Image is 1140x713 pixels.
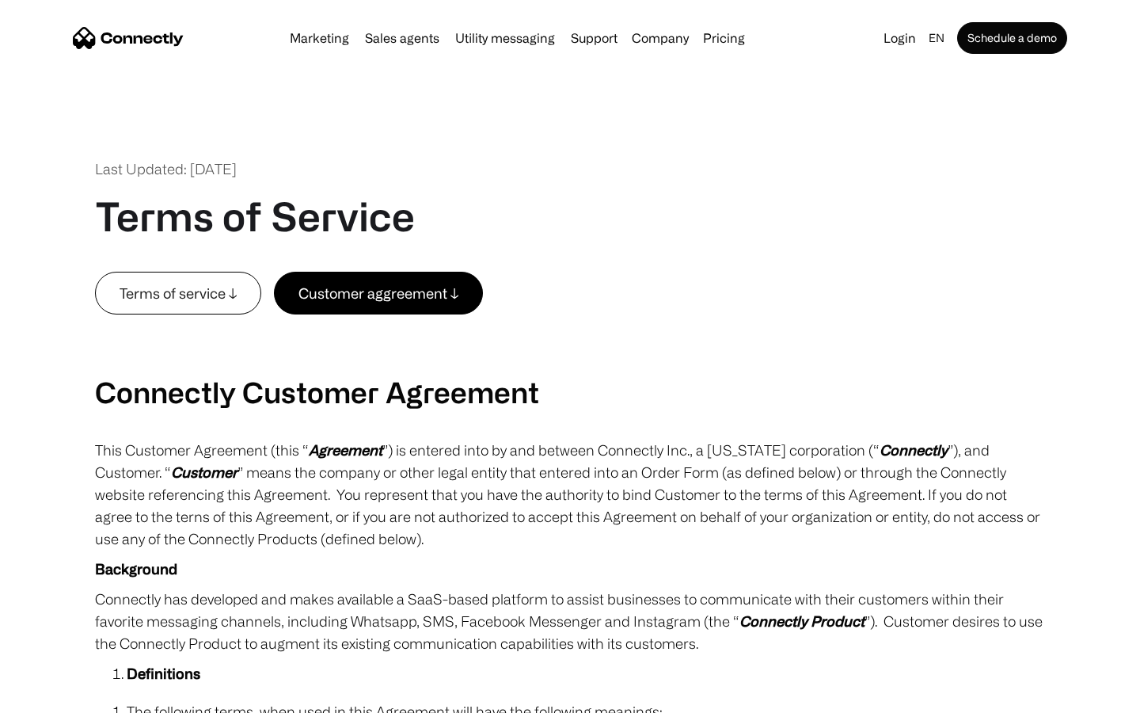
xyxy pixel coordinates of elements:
[880,442,948,458] em: Connectly
[957,22,1067,54] a: Schedule a demo
[298,282,458,304] div: Customer aggreement ↓
[929,27,944,49] div: en
[697,32,751,44] a: Pricing
[877,27,922,49] a: Login
[632,27,689,49] div: Company
[120,282,237,304] div: Terms of service ↓
[95,375,1045,409] h2: Connectly Customer Agreement
[95,439,1045,550] p: This Customer Agreement (this “ ”) is entered into by and between Connectly Inc., a [US_STATE] co...
[95,193,415,240] h1: Terms of Service
[564,32,624,44] a: Support
[359,32,446,44] a: Sales agents
[283,32,355,44] a: Marketing
[171,464,237,480] em: Customer
[95,588,1045,654] p: Connectly has developed and makes available a SaaS-based platform to assist businesses to communi...
[32,685,95,707] ul: Language list
[95,561,177,577] strong: Background
[309,442,382,458] em: Agreement
[95,345,1045,367] p: ‍
[127,665,200,681] strong: Definitions
[16,684,95,707] aside: Language selected: English
[95,158,237,180] div: Last Updated: [DATE]
[739,613,864,629] em: Connectly Product
[95,315,1045,337] p: ‍
[449,32,561,44] a: Utility messaging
